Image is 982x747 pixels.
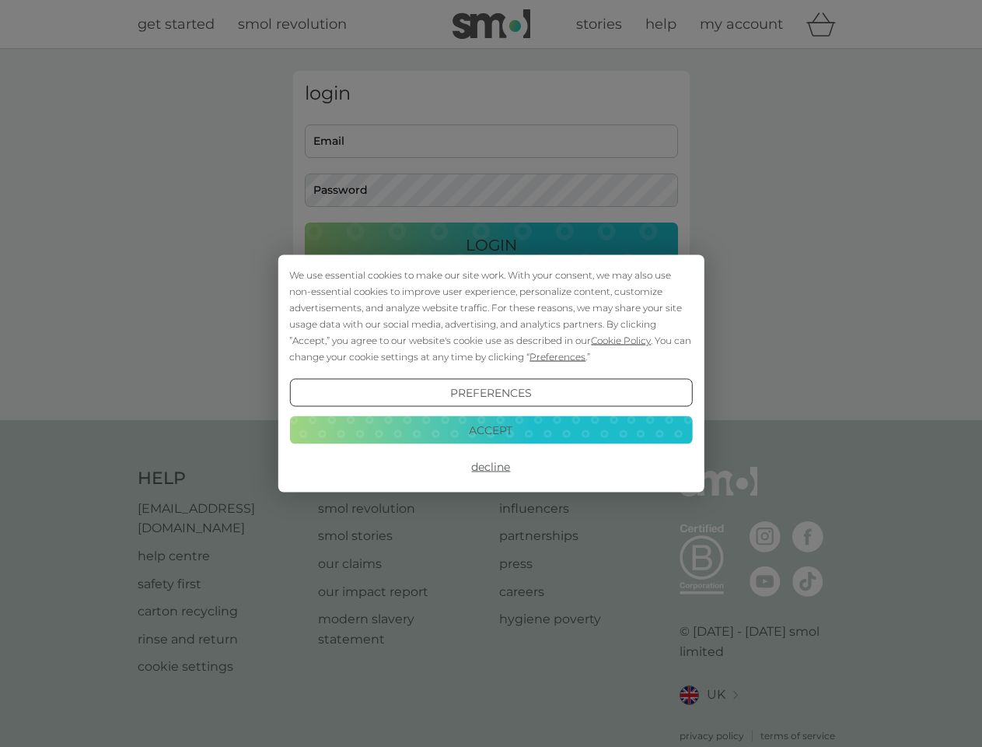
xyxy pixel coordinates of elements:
[289,453,692,481] button: Decline
[529,351,585,363] span: Preferences
[591,335,651,346] span: Cookie Policy
[289,267,692,365] div: We use essential cookies to make our site work. With your consent, we may also use non-essential ...
[289,379,692,407] button: Preferences
[278,255,704,493] div: Cookie Consent Prompt
[289,416,692,444] button: Accept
